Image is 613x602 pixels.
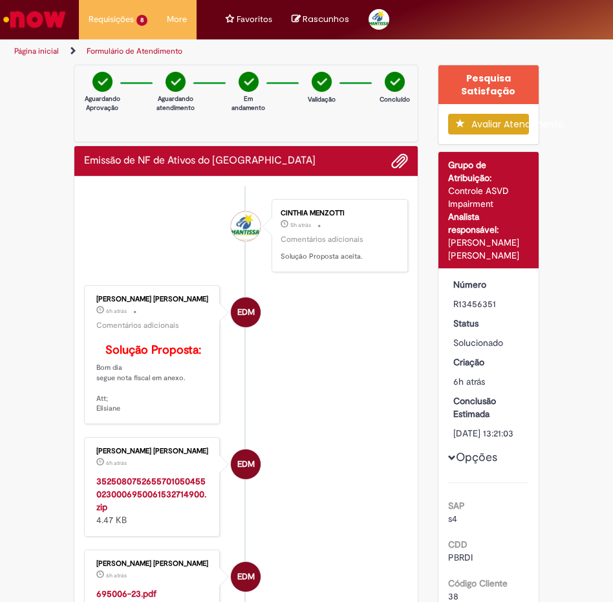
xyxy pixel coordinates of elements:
div: Elisiane de Moura Cardozo [231,562,261,592]
span: 8 [136,15,147,26]
div: Elisiane de Moura Cardozo [231,297,261,327]
span: Requisições [89,13,134,26]
span: EDM [237,449,255,480]
div: Grupo de Atribuição: [448,158,530,184]
span: 5h atrás [290,221,311,229]
b: SAP [448,500,465,511]
div: 28/08/2025 09:48:00 [453,375,525,388]
div: R13456351 [453,297,525,310]
button: Adicionar anexos [391,153,408,169]
div: [DATE] 13:21:03 [453,427,525,440]
p: Validação [308,95,336,104]
a: 35250807526557010504550230006950061532714900.zip [96,475,206,513]
span: 6h atrás [106,572,127,579]
time: 28/08/2025 10:50:05 [290,221,311,229]
a: No momento, sua lista de rascunhos tem 0 Itens [292,13,349,25]
span: PBRDI [448,552,473,563]
div: [PERSON_NAME] [PERSON_NAME] [448,236,530,262]
time: 28/08/2025 10:17:05 [106,307,127,315]
img: check-circle-green.png [312,72,332,92]
div: Elisiane de Moura Cardozo [231,449,261,479]
div: [PERSON_NAME] [PERSON_NAME] [96,560,210,568]
img: check-circle-green.png [92,72,113,92]
p: Aguardando Aprovação [85,94,120,113]
span: 6h atrás [106,459,127,467]
span: Favoritos [237,13,272,26]
b: Código Cliente [448,577,508,589]
span: 6h atrás [106,307,127,315]
div: 4.47 KB [96,475,210,526]
b: Solução Proposta: [105,343,201,358]
img: check-circle-green.png [385,72,405,92]
dt: Status [444,317,535,330]
p: Concluído [380,95,410,104]
a: Formulário de Atendimento [87,46,182,56]
a: Página inicial [14,46,59,56]
p: Bom dia segue nota fiscal em anexo. Att; Elisiane [96,344,210,414]
ul: Trilhas de página [10,39,297,63]
span: EDM [237,297,255,328]
small: Comentários adicionais [96,320,179,331]
img: ServiceNow [1,6,68,32]
dt: Número [444,278,535,291]
span: Rascunhos [303,13,349,25]
time: 28/08/2025 10:16:52 [106,572,127,579]
p: Em andamento [231,94,265,113]
a: 695006-23.pdf [96,588,156,599]
time: 28/08/2025 10:16:54 [106,459,127,467]
div: CINTHIA MENZOTTI [281,210,394,217]
dt: Conclusão Estimada [444,394,535,420]
dt: Criação [444,356,535,369]
b: CDD [448,539,468,550]
small: Comentários adicionais [281,234,363,245]
div: Analista responsável: [448,210,530,236]
div: Pesquisa Satisfação [438,65,539,104]
div: Controle ASVD Impairment [448,184,530,210]
div: [PERSON_NAME] [PERSON_NAME] [96,296,210,303]
img: check-circle-green.png [239,72,259,92]
span: s4 [448,513,457,524]
span: EDM [237,561,255,592]
span: 6h atrás [453,376,485,387]
span: 38 [448,590,458,602]
button: Avaliar Atendimento [448,114,530,134]
img: check-circle-green.png [166,72,186,92]
p: Aguardando atendimento [156,94,195,113]
time: 28/08/2025 09:48:00 [453,376,485,387]
div: Solucionado [453,336,525,349]
p: Solução Proposta aceita. [281,252,394,262]
h2: Emissão de NF de Ativos do ASVD Histórico de tíquete [84,155,316,167]
div: CINTHIA MENZOTTI [231,211,261,241]
div: [PERSON_NAME] [PERSON_NAME] [96,447,210,455]
span: More [167,13,187,26]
